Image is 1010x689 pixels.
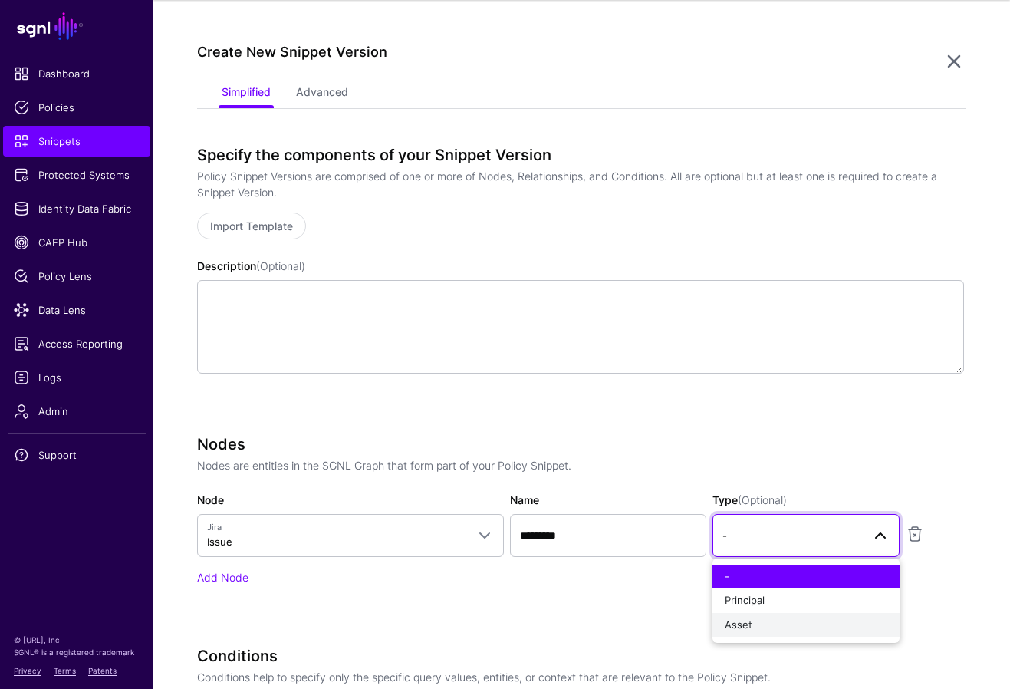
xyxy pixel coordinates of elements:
span: Data Lens [14,302,140,318]
h2: Create New Snippet Version [197,44,943,61]
p: Nodes are entities in the SGNL Graph that form part of your Policy Snippet. [197,457,964,473]
p: Policy Snippet Versions are comprised of one or more of Nodes, Relationships, and Conditions. All... [197,168,964,200]
span: - [722,529,727,542]
p: © [URL], Inc [14,634,140,646]
a: Dashboard [3,58,150,89]
span: Protected Systems [14,167,140,183]
a: Add Node [197,571,248,584]
span: CAEP Hub [14,235,140,250]
a: Simplified [222,79,271,108]
span: Issue [207,536,232,548]
span: Policies [14,100,140,115]
a: Policies [3,92,150,123]
a: Identity Data Fabric [3,193,150,224]
a: Advanced [296,79,348,108]
span: Support [14,447,140,463]
span: (Optional) [256,259,305,272]
a: CAEP Hub [3,227,150,258]
a: Policy Lens [3,261,150,292]
h3: Nodes [197,435,964,453]
span: Principal [725,594,765,606]
a: SGNL [9,9,144,43]
span: Identity Data Fabric [14,201,140,216]
span: Jira [207,521,466,534]
h3: Conditions [197,647,964,665]
label: Name [510,492,539,508]
span: Asset [725,618,752,631]
label: Description [197,258,305,274]
a: Protected Systems [3,160,150,190]
a: Snippets [3,126,150,157]
a: Terms [54,666,76,675]
a: Data Lens [3,295,150,325]
button: - [712,565,900,589]
span: Policy Lens [14,269,140,284]
a: Patents [88,666,117,675]
label: Node [197,492,224,508]
span: (Optional) [738,493,787,506]
p: Conditions help to specify only the specific query values, entities, or context that are relevant... [197,669,964,685]
a: Logs [3,362,150,393]
button: Principal [712,588,900,613]
p: SGNL® is a registered trademark [14,646,140,658]
a: Access Reporting [3,328,150,359]
span: Admin [14,404,140,419]
span: Access Reporting [14,336,140,351]
span: Snippets [14,134,140,149]
a: Admin [3,396,150,427]
h3: Specify the components of your Snippet Version [197,146,964,164]
span: Logs [14,370,140,385]
a: Import Template [197,213,306,239]
span: - [725,570,729,582]
label: Type [712,492,787,508]
a: Privacy [14,666,41,675]
button: Asset [712,613,900,638]
span: Dashboard [14,66,140,81]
